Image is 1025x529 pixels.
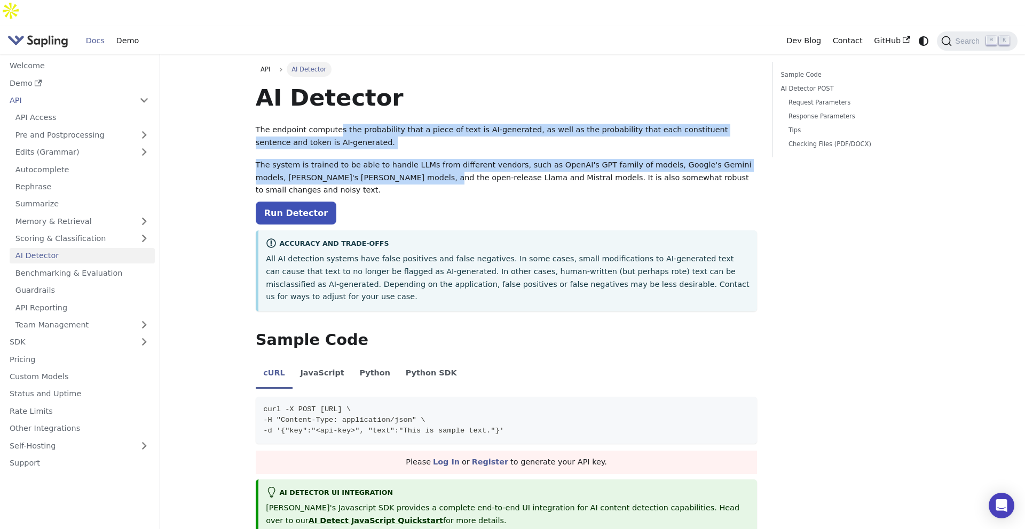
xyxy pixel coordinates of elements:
span: -H "Content-Type: application/json" \ [263,416,425,424]
a: Self-Hosting [4,438,155,453]
a: Guardrails [10,283,155,298]
a: AI Detect JavaScript Quickstart [309,516,443,525]
a: Response Parameters [789,111,922,122]
a: Checking Files (PDF/DOCX) [789,139,922,149]
span: Search [952,37,986,45]
li: cURL [256,359,293,389]
a: SDK [4,334,133,350]
a: Summarize [10,196,155,212]
a: Docs [80,33,111,49]
li: Python SDK [398,359,464,389]
h2: Sample Code [256,331,758,350]
a: Status and Uptime [4,386,155,402]
a: API [4,93,133,108]
a: Welcome [4,58,155,74]
a: Rate Limits [4,403,155,419]
button: Collapse sidebar category 'API' [133,93,155,108]
kbd: ⌘ [986,36,997,45]
a: Scoring & Classification [10,231,155,246]
a: Pricing [4,351,155,367]
a: API Reporting [10,300,155,315]
p: All AI detection systems have false positives and false negatives. In some cases, small modificat... [266,253,750,303]
a: Team Management [10,317,155,333]
h1: AI Detector [256,83,758,112]
a: Edits (Grammar) [10,145,155,160]
button: Switch between dark and light mode (currently system mode) [916,33,932,49]
a: Rephrase [10,179,155,195]
span: curl -X POST [URL] \ [263,405,351,413]
a: Custom Models [4,369,155,384]
a: Log In [433,458,460,466]
a: Dev Blog [780,33,826,49]
a: Contact [827,33,869,49]
a: AI Detector [10,248,155,263]
a: AI Detector POST [781,84,926,94]
kbd: K [999,36,1010,45]
li: Python [352,359,398,389]
a: Support [4,455,155,471]
a: Register [472,458,508,466]
div: Accuracy and Trade-offs [266,238,750,251]
p: [PERSON_NAME]'s Javascript SDK provides a complete end-to-end UI integration for AI content detec... [266,502,750,527]
a: Other Integrations [4,421,155,436]
li: JavaScript [293,359,352,389]
button: Expand sidebar category 'SDK' [133,334,155,350]
a: Run Detector [256,202,336,225]
a: Sample Code [781,70,926,80]
a: Request Parameters [789,98,922,108]
a: Sapling.ai [7,33,72,49]
a: Pre and Postprocessing [10,127,155,142]
a: API [256,62,275,77]
img: Sapling.ai [7,33,68,49]
div: Open Intercom Messenger [989,493,1014,518]
a: Memory & Retrieval [10,213,155,229]
div: Please or to generate your API key. [256,451,758,474]
span: AI Detector [287,62,332,77]
div: AI Detector UI integration [266,487,750,500]
span: -d '{"key":"<api-key>", "text":"This is sample text."}' [263,427,504,435]
p: The system is trained to be able to handle LLMs from different vendors, such as OpenAI's GPT fami... [256,159,758,197]
a: API Access [10,110,155,125]
span: API [261,66,270,73]
p: The endpoint computes the probability that a piece of text is AI-generated, as well as the probab... [256,124,758,149]
a: Demo [4,75,155,91]
nav: Breadcrumbs [256,62,758,77]
a: Demo [111,33,145,49]
a: GitHub [868,33,916,49]
a: Benchmarking & Evaluation [10,265,155,280]
button: Search (Command+K) [937,31,1017,51]
a: Autocomplete [10,162,155,177]
a: Tips [789,125,922,135]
